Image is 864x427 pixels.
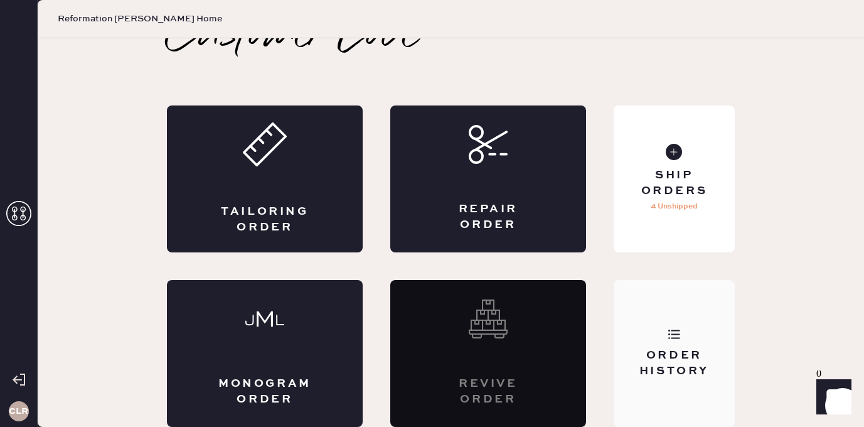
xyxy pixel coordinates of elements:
[440,376,536,408] div: Revive order
[804,370,858,424] iframe: Front Chat
[440,202,536,233] div: Repair Order
[624,348,725,379] div: Order History
[390,280,586,427] div: Interested? Contact us at care@hemster.co
[624,168,725,199] div: Ship Orders
[217,376,312,408] div: Monogram Order
[9,407,28,416] h3: CLR
[58,13,222,25] span: Reformation [PERSON_NAME] Home
[167,10,419,60] h2: Customer Love
[651,199,698,214] p: 4 Unshipped
[217,204,312,235] div: Tailoring Order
